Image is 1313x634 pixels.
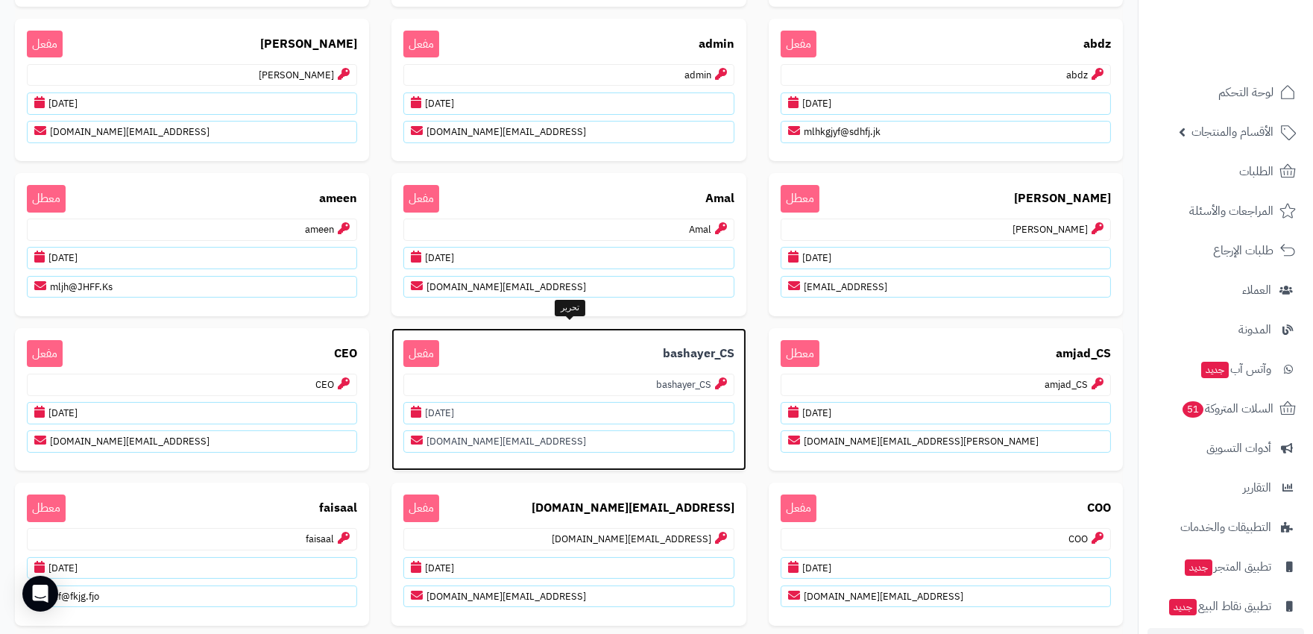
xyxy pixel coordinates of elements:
span: تطبيق المتجر [1183,556,1271,577]
p: fjlf@fkjg.fjo [27,586,357,608]
a: التقارير [1147,470,1304,506]
span: معطل [781,185,819,213]
p: [DATE] [27,402,357,424]
a: COO مفعلCOO[DATE][EMAIL_ADDRESS][DOMAIN_NAME] [769,483,1123,626]
span: الطلبات [1239,161,1273,182]
a: abdz مفعلabdz[DATE]mlhkgjyf@sdhfj.jk [769,19,1123,162]
a: [EMAIL_ADDRESS][DOMAIN_NAME] مفعل[EMAIL_ADDRESS][DOMAIN_NAME][DATE][EMAIL_ADDRESS][DOMAIN_NAME] [391,483,746,626]
span: المدونة [1238,319,1271,340]
span: جديد [1185,559,1212,576]
a: طلبات الإرجاع [1147,233,1304,269]
b: bashayer_CS [663,345,734,362]
span: الأقسام والمنتجات [1191,122,1273,142]
p: [DATE] [781,92,1111,115]
a: الطلبات [1147,154,1304,189]
span: جديد [1201,362,1229,378]
a: لوحة التحكم [1147,75,1304,110]
p: admin [403,64,734,87]
div: Open Intercom Messenger [22,576,58,612]
p: bashayer_CS [403,374,734,396]
a: ameen معطلameen[DATE]mljh@JHFF.Ks [15,173,369,316]
p: [EMAIL_ADDRESS][DOMAIN_NAME] [403,276,734,298]
p: abdz [781,64,1111,87]
p: [EMAIL_ADDRESS] [781,276,1111,298]
b: [EMAIL_ADDRESS][DOMAIN_NAME] [532,500,734,517]
div: تحرير [555,300,585,316]
a: amjad_CS معطلamjad_CS[DATE][PERSON_NAME][EMAIL_ADDRESS][DOMAIN_NAME] [769,328,1123,471]
p: [EMAIL_ADDRESS][DOMAIN_NAME] [27,430,357,453]
img: logo-2.png [1212,40,1299,71]
p: [EMAIL_ADDRESS][DOMAIN_NAME] [27,121,357,143]
p: [EMAIL_ADDRESS][DOMAIN_NAME] [403,430,734,453]
p: Amal [403,219,734,241]
a: تطبيق نقاط البيعجديد [1147,589,1304,624]
p: [EMAIL_ADDRESS][DOMAIN_NAME] [403,586,734,608]
span: التطبيقات والخدمات [1180,517,1271,538]
p: [EMAIL_ADDRESS][DOMAIN_NAME] [781,586,1111,608]
a: admin مفعلadmin[DATE][EMAIL_ADDRESS][DOMAIN_NAME] [391,19,746,162]
span: مفعل [403,185,439,213]
a: [PERSON_NAME] مفعل[PERSON_NAME][DATE][EMAIL_ADDRESS][DOMAIN_NAME] [15,19,369,162]
a: تطبيق المتجرجديد [1147,549,1304,585]
p: [DATE] [27,557,357,580]
b: COO [1087,500,1111,517]
span: التقارير [1243,477,1271,498]
b: CEO [334,345,357,362]
span: 51 [1183,401,1203,418]
p: [DATE] [781,402,1111,424]
a: التطبيقات والخدمات [1147,509,1304,545]
span: وآتس آب [1200,359,1271,380]
p: mlhkgjyf@sdhfj.jk [781,121,1111,143]
a: faisaal معطلfaisaal[DATE]fjlf@fkjg.fjo [15,483,369,626]
p: amjad_CS [781,374,1111,396]
span: لوحة التحكم [1218,82,1273,103]
span: السلات المتروكة [1181,398,1273,419]
p: [DATE] [403,247,734,269]
span: معطل [27,495,66,522]
span: العملاء [1242,280,1271,301]
span: مفعل [27,340,63,368]
p: [DATE] [27,92,357,115]
p: [DATE] [403,92,734,115]
p: CEO [27,374,357,396]
span: تطبيق نقاط البيع [1168,596,1271,617]
span: المراجعات والأسئلة [1189,201,1273,222]
a: Amal مفعلAmal[DATE][EMAIL_ADDRESS][DOMAIN_NAME] [391,173,746,316]
p: [DATE] [781,247,1111,269]
a: العملاء [1147,272,1304,308]
a: CEO مفعلCEO[DATE][EMAIL_ADDRESS][DOMAIN_NAME] [15,328,369,471]
span: مفعل [27,31,63,58]
b: faisaal [319,500,357,517]
b: Amal [705,190,734,207]
a: المراجعات والأسئلة [1147,193,1304,229]
span: مفعل [403,495,439,522]
p: [EMAIL_ADDRESS][DOMAIN_NAME] [403,121,734,143]
span: مفعل [781,495,816,522]
p: COO [781,528,1111,550]
p: [PERSON_NAME] [781,219,1111,241]
p: [PERSON_NAME] [27,64,357,87]
span: مفعل [403,31,439,58]
b: abdz [1083,36,1111,53]
span: جديد [1169,599,1197,615]
span: مفعل [403,340,439,368]
b: amjad_CS [1056,345,1111,362]
p: mljh@JHFF.Ks [27,276,357,298]
p: ameen [27,219,357,241]
p: [PERSON_NAME][EMAIL_ADDRESS][DOMAIN_NAME] [781,430,1111,453]
b: [PERSON_NAME] [260,36,357,53]
b: ameen [319,190,357,207]
span: معطل [781,340,819,368]
a: أدوات التسويق [1147,430,1304,466]
p: [EMAIL_ADDRESS][DOMAIN_NAME] [403,528,734,550]
span: طلبات الإرجاع [1213,240,1273,261]
span: معطل [27,185,66,213]
p: faisaal [27,528,357,550]
p: [DATE] [781,557,1111,580]
a: السلات المتروكة51 [1147,391,1304,427]
span: أدوات التسويق [1206,438,1271,459]
p: [DATE] [403,402,734,424]
a: وآتس آبجديد [1147,351,1304,387]
span: مفعل [781,31,816,58]
b: [PERSON_NAME] [1014,190,1111,207]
